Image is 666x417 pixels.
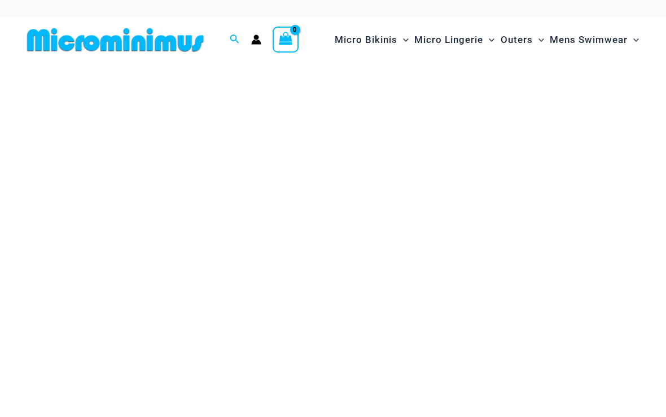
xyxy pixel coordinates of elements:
[23,27,208,53] img: MM SHOP LOGO FLAT
[628,25,639,54] span: Menu Toggle
[501,25,533,54] span: Outers
[330,21,643,59] nav: Site Navigation
[414,25,483,54] span: Micro Lingerie
[332,23,411,57] a: Micro BikinisMenu ToggleMenu Toggle
[533,25,544,54] span: Menu Toggle
[498,23,547,57] a: OutersMenu ToggleMenu Toggle
[397,25,409,54] span: Menu Toggle
[335,25,397,54] span: Micro Bikinis
[547,23,642,57] a: Mens SwimwearMenu ToggleMenu Toggle
[273,27,299,53] a: View Shopping Cart, empty
[251,34,261,45] a: Account icon link
[230,33,240,47] a: Search icon link
[550,25,628,54] span: Mens Swimwear
[483,25,494,54] span: Menu Toggle
[411,23,497,57] a: Micro LingerieMenu ToggleMenu Toggle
